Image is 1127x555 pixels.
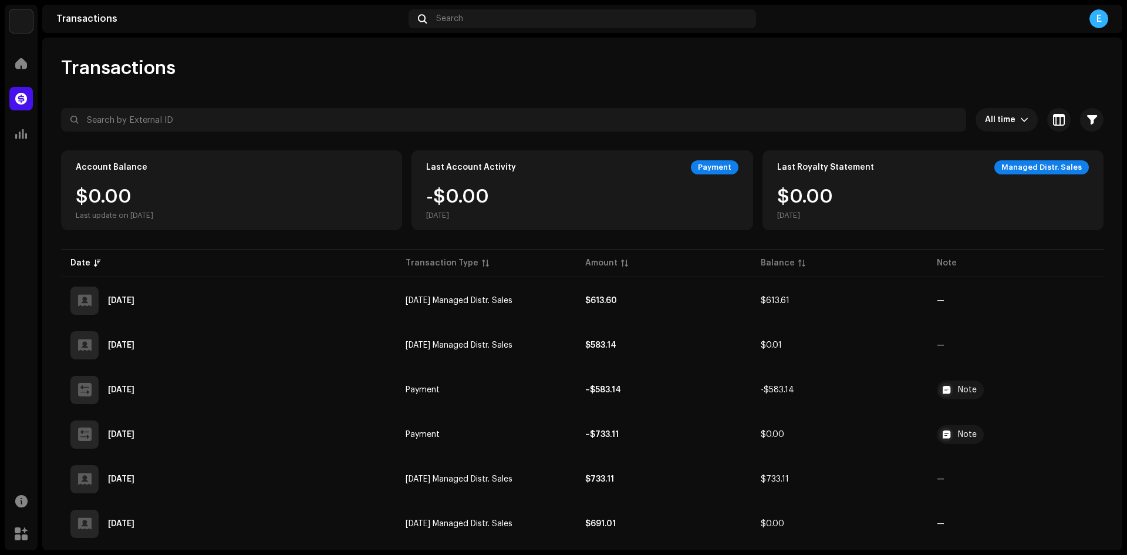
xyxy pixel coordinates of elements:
span: Jun 2025 Managed Distr. Sales [406,341,512,349]
div: Transaction Type [406,257,478,269]
div: Jun 30, 2025 [108,520,134,528]
div: Jul 29, 2025 [108,475,134,483]
span: Transactions [61,56,176,80]
div: Note [958,386,977,394]
strong: $733.11 [585,475,614,483]
re-a-table-badge: — [937,297,944,305]
span: Payment [406,386,440,394]
span: $613.61 [761,297,789,305]
div: E [1089,9,1108,28]
re-a-table-badge: — [937,520,944,528]
div: Payment [691,160,738,174]
div: Date [70,257,90,269]
div: Aug 31, 2025 [108,386,134,394]
span: May 2025 Distribution Statement [937,425,1094,444]
div: Jul 31, 2025 [108,430,134,439]
div: Transactions [56,14,404,23]
div: dropdown trigger [1020,108,1028,132]
div: [DATE] [777,211,833,220]
span: Apr 2025 Managed Distr. Sales [406,520,512,528]
input: Search by External ID [61,108,966,132]
div: Last Royalty Statement [777,163,874,172]
span: -$583.14 [761,386,794,394]
div: Last Account Activity [426,163,516,172]
strong: –$733.11 [585,430,619,439]
re-a-table-badge: — [937,341,944,349]
re-a-table-badge: — [937,475,944,483]
strong: $613.60 [585,297,617,305]
span: Jul 2025 Managed Distr. Sales [406,297,512,305]
div: Sep 1, 2025 [108,341,134,349]
span: May 2025 Managed Distr. Sales [406,475,512,483]
span: Payment [406,430,440,439]
span: June 2025 Distribution Statement [937,381,1094,399]
span: $733.11 [761,475,789,483]
span: $0.00 [761,520,784,528]
strong: $583.14 [585,341,616,349]
div: [DATE] [426,211,489,220]
div: Amount [585,257,618,269]
span: Search [436,14,463,23]
div: Last update on [DATE] [76,211,153,220]
div: Sep 29, 2025 [108,297,134,305]
span: All time [985,108,1020,132]
div: Account Balance [76,163,147,172]
strong: $691.01 [585,520,616,528]
div: Managed Distr. Sales [994,160,1089,174]
img: 1027d70a-e5de-47d6-bc38-87504e87fcf1 [9,9,33,33]
div: Note [958,430,977,439]
strong: –$583.14 [585,386,621,394]
span: $0.01 [761,341,782,349]
span: $0.00 [761,430,784,439]
div: Balance [761,257,795,269]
